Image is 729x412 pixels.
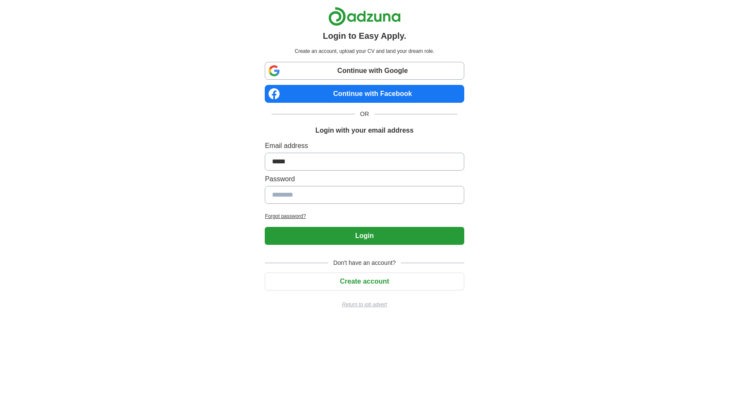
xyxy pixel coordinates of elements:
[355,110,374,119] span: OR
[328,7,401,26] img: Adzuna logo
[265,227,464,245] button: Login
[265,174,464,184] label: Password
[265,301,464,308] a: Return to job advert
[265,273,464,290] button: Create account
[266,47,462,55] p: Create an account, upload your CV and land your dream role.
[323,29,406,42] h1: Login to Easy Apply.
[265,85,464,103] a: Continue with Facebook
[265,212,464,220] a: Forgot password?
[315,125,414,136] h1: Login with your email address
[265,278,464,285] a: Create account
[265,62,464,80] a: Continue with Google
[328,258,401,267] span: Don't have an account?
[265,141,464,151] label: Email address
